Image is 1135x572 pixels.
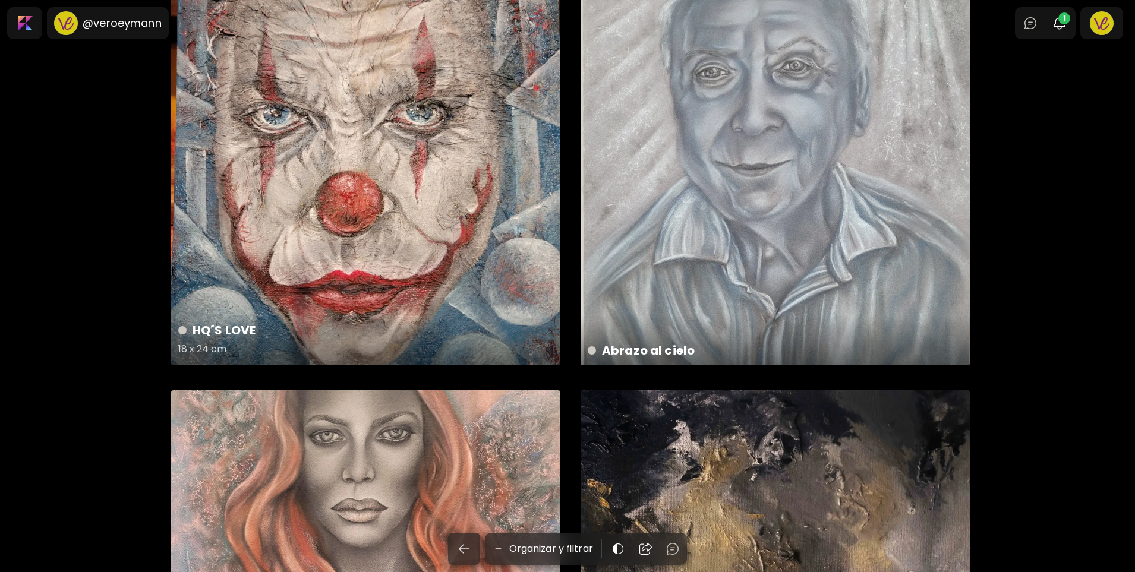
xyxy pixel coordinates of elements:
[83,16,162,30] h6: @veroeymann
[448,533,480,565] button: back
[588,342,960,359] h4: Abrazo al cielo
[448,533,485,565] a: back
[1023,16,1038,30] img: chatIcon
[457,542,471,556] img: back
[178,321,551,339] h4: HQ´S LOVE
[1049,13,1070,33] button: bellIcon1
[1058,12,1070,24] span: 1
[178,339,551,363] h5: 18 x 24 cm
[509,542,593,556] h6: Organizar y filtrar
[666,542,680,556] img: chatIcon
[1052,16,1067,30] img: bellIcon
